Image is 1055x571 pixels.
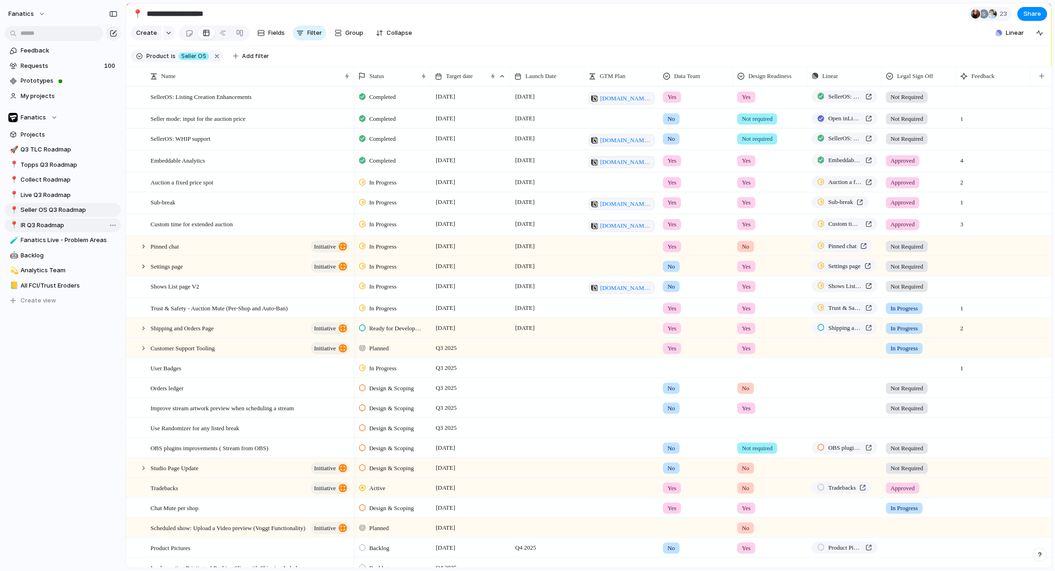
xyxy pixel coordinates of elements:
[742,483,749,492] span: No
[5,233,121,247] div: 🧪Fanatics Live - Problem Areas
[21,296,57,305] span: Create view
[668,303,676,313] span: Yes
[21,61,101,71] span: Requests
[748,72,792,81] span: Design Readiness
[369,178,397,187] span: In Progress
[742,242,749,251] span: No
[228,50,275,63] button: Add filter
[5,218,121,232] a: 📍IR Q3 Roadmap
[812,322,878,334] a: Shipping and Orders Page
[589,156,655,168] a: [DOMAIN_NAME][URL]
[314,260,336,273] span: initiative
[828,114,862,123] span: Open in Linear
[828,323,862,332] span: Shipping and Orders Page
[957,298,967,313] span: 1
[668,114,675,124] span: No
[151,302,288,313] span: Trust & Safety - Auction Mute (Per-Shop and Auto-Ban)
[104,61,117,71] span: 100
[957,318,967,333] span: 2
[828,134,862,143] span: SellerOS: WHIP support
[433,197,458,208] span: [DATE]
[311,342,349,354] button: initiative
[151,177,213,187] span: Auction a fixed price spot
[891,220,915,229] span: Approved
[433,218,458,230] span: [DATE]
[10,220,16,230] div: 📍
[8,281,18,290] button: 📒
[21,76,118,85] span: Prototypes
[891,303,918,313] span: In Progress
[151,322,214,333] span: Shipping and Orders Page
[5,44,121,58] a: Feedback
[21,236,118,245] span: Fanatics Live - Problem Areas
[668,323,676,333] span: Yes
[891,134,923,144] span: Not Required
[668,178,676,187] span: Yes
[742,262,751,271] span: Yes
[151,462,198,473] span: Studio Page Update
[812,176,878,188] a: Auction a fixed price spot
[812,196,869,208] a: Sub-break
[433,240,458,251] span: [DATE]
[668,443,675,453] span: No
[314,521,336,534] span: initiative
[171,52,176,60] span: is
[372,26,416,40] button: Collapse
[600,221,652,230] span: [DOMAIN_NAME][URL]
[10,159,16,170] div: 📍
[433,280,458,291] span: [DATE]
[5,173,121,187] a: 📍Collect Roadmap
[146,52,169,60] span: Product
[742,443,773,453] span: Not required
[10,205,16,216] div: 📍
[957,193,967,207] span: 1
[8,175,18,184] button: 📍
[311,522,349,534] button: initiative
[151,155,205,165] span: Embeddable Analytics
[828,483,856,492] span: Tradebacks
[369,242,397,251] span: In Progress
[136,28,157,38] span: Create
[8,251,18,260] button: 🤖
[433,522,458,533] span: [DATE]
[369,503,414,512] span: Design & Scoping
[433,342,459,353] span: Q3 2025
[513,91,537,102] span: [DATE]
[1023,9,1041,19] span: Share
[314,322,336,335] span: initiative
[311,240,349,252] button: initiative
[742,503,751,512] span: Yes
[21,281,118,290] span: All FCI/Trust Eroders
[177,51,211,61] button: Seller OS
[8,236,18,245] button: 🧪
[513,177,537,188] span: [DATE]
[433,322,458,333] span: [DATE]
[151,362,181,373] span: User Badges
[513,280,537,291] span: [DATE]
[971,72,995,81] span: Feedback
[957,151,967,165] span: 4
[132,7,143,20] div: 📍
[8,190,18,200] button: 📍
[433,422,459,433] span: Q3 2025
[742,114,773,124] span: Not required
[254,26,289,40] button: Fields
[828,303,862,312] span: Trust & Safety - Auction Mute (Per-Shop and Auto-Ban)
[1017,7,1047,21] button: Share
[5,249,121,263] a: 🤖Backlog
[812,260,877,272] a: Settings page
[589,92,655,105] a: [DOMAIN_NAME][URL]
[10,190,16,200] div: 📍
[600,199,652,209] span: [DOMAIN_NAME][URL]
[668,463,675,473] span: No
[5,158,121,172] a: 📍Topps Q3 Roadmap
[992,26,1028,40] button: Linear
[21,46,118,55] span: Feedback
[589,282,655,294] a: [DOMAIN_NAME][URL]
[891,483,915,492] span: Approved
[151,218,233,229] span: Custom time for extended auction
[21,113,46,122] span: Fanatics
[897,72,933,81] span: Legal Sign Off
